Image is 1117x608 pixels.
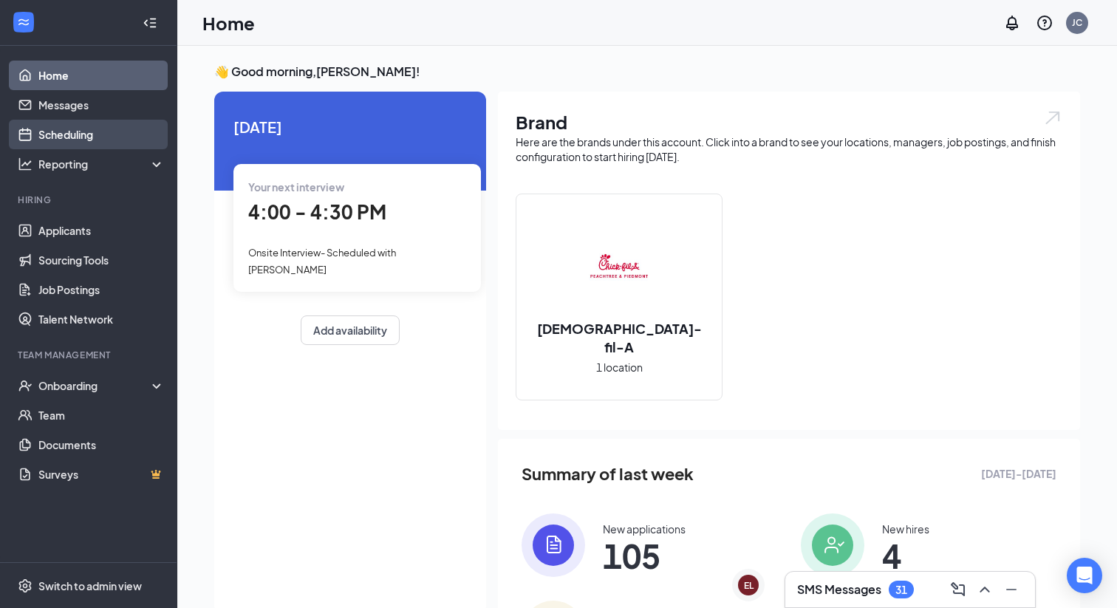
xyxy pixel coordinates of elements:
h3: SMS Messages [797,581,881,598]
div: Hiring [18,194,162,206]
span: Summary of last week [522,461,694,487]
h1: Home [202,10,255,35]
div: Onboarding [38,378,152,393]
svg: QuestionInfo [1036,14,1053,32]
svg: Settings [18,578,33,593]
svg: WorkstreamLogo [16,15,31,30]
a: Sourcing Tools [38,245,165,275]
svg: UserCheck [18,378,33,393]
a: Documents [38,430,165,460]
a: Team [38,400,165,430]
a: Applicants [38,216,165,245]
svg: Minimize [1002,581,1020,598]
span: Onsite Interview- Scheduled with [PERSON_NAME] [248,247,396,275]
a: Scheduling [38,120,165,149]
h1: Brand [516,109,1062,134]
div: EL [744,579,754,592]
span: 105 [603,542,686,569]
span: [DATE] [233,115,467,138]
h3: 👋 Good morning, [PERSON_NAME] ! [214,64,1080,80]
img: icon [801,513,864,577]
span: 4 [882,542,929,569]
div: New hires [882,522,929,536]
button: ChevronUp [973,578,997,601]
a: Talent Network [38,304,165,334]
a: Job Postings [38,275,165,304]
svg: Collapse [143,16,157,30]
button: ComposeMessage [946,578,970,601]
div: 31 [895,584,907,596]
a: SurveysCrown [38,460,165,489]
svg: ComposeMessage [949,581,967,598]
img: icon [522,513,585,577]
span: Your next interview [248,180,344,194]
span: [DATE] - [DATE] [981,465,1056,482]
span: 1 location [596,359,643,375]
svg: Analysis [18,157,33,171]
div: JC [1072,16,1082,29]
button: Add availability [301,315,400,345]
button: Minimize [1000,578,1023,601]
svg: Notifications [1003,14,1021,32]
svg: ChevronUp [976,581,994,598]
img: Chick-fil-A [572,219,666,313]
img: open.6027fd2a22e1237b5b06.svg [1043,109,1062,126]
div: Team Management [18,349,162,361]
div: Open Intercom Messenger [1067,558,1102,593]
div: Here are the brands under this account. Click into a brand to see your locations, managers, job p... [516,134,1062,164]
div: Reporting [38,157,165,171]
div: New applications [603,522,686,536]
div: Switch to admin view [38,578,142,593]
a: Messages [38,90,165,120]
h2: [DEMOGRAPHIC_DATA]-fil-A [516,319,722,356]
a: Home [38,61,165,90]
span: 4:00 - 4:30 PM [248,199,386,224]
